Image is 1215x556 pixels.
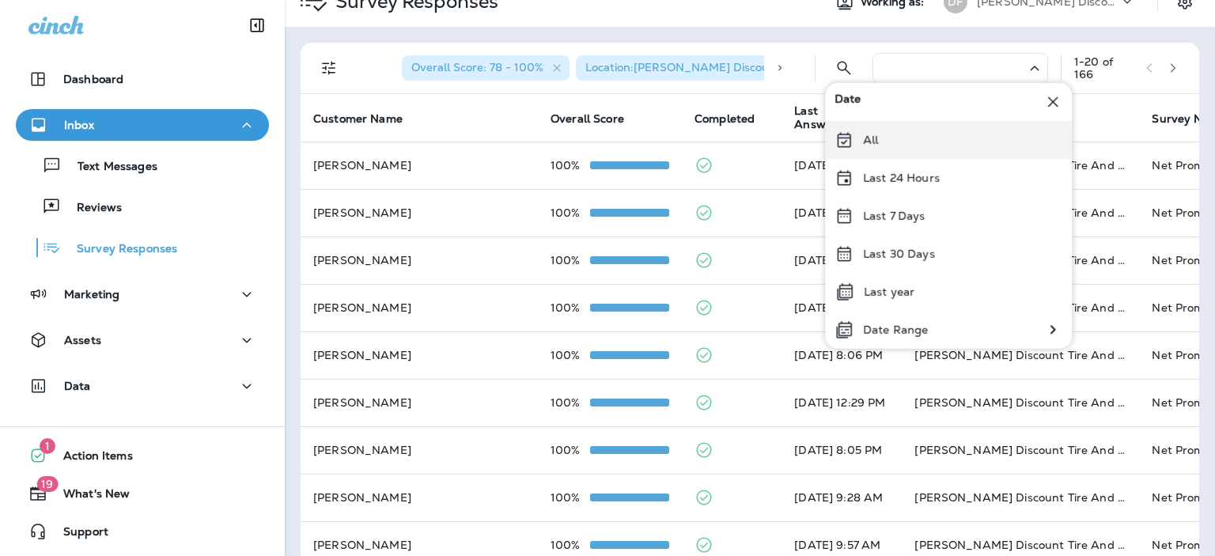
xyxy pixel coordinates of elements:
span: Customer Name [313,112,423,126]
td: [DATE] 9:15 AM [782,236,902,284]
p: Last 30 Days [863,248,935,260]
button: Survey Responses [16,231,269,264]
span: Action Items [47,449,133,468]
p: 100% [551,206,590,219]
p: Assets [64,334,101,346]
p: Data [64,380,91,392]
td: [DATE] 6:10 AM [782,142,902,189]
button: Search Survey Responses [828,52,860,84]
div: 1 - 20 of 166 [1074,55,1134,81]
p: 100% [551,491,590,504]
p: 100% [551,396,590,409]
button: Support [16,516,269,547]
button: Collapse Sidebar [235,9,279,41]
button: Assets [16,324,269,356]
td: [PERSON_NAME] [301,474,538,521]
p: Text Messages [62,160,157,175]
td: [PERSON_NAME] Discount Tire And Alignment - [GEOGRAPHIC_DATA] ([STREET_ADDRESS]) [902,426,1139,474]
button: 1Action Items [16,440,269,471]
p: All [863,134,878,146]
p: Dashboard [63,73,123,85]
td: [PERSON_NAME] Discount Tire And Alignment - [GEOGRAPHIC_DATA] ([STREET_ADDRESS]) [902,379,1139,426]
td: [PERSON_NAME] [301,331,538,379]
button: Marketing [16,278,269,310]
button: Inbox [16,109,269,141]
td: [DATE] 12:29 PM [782,379,902,426]
td: [PERSON_NAME] Discount Tire And Alignment - [GEOGRAPHIC_DATA] ([STREET_ADDRESS]) [902,331,1139,379]
td: [DATE] 8:06 PM [782,331,902,379]
p: Date Range [863,323,928,336]
p: 100% [551,159,590,172]
button: Filters [313,52,345,84]
p: Reviews [61,201,122,216]
span: Overall Score: 78 - 100% [411,60,543,74]
span: Last Answered [794,104,875,131]
button: Dashboard [16,63,269,95]
td: [PERSON_NAME] [301,284,538,331]
span: Last Answered [794,104,895,131]
p: Last year [864,286,914,298]
td: [DATE] 9:28 AM [782,474,902,521]
td: [PERSON_NAME] [301,142,538,189]
p: 100% [551,254,590,267]
td: [PERSON_NAME] Discount Tire And Alignment - [GEOGRAPHIC_DATA] ([STREET_ADDRESS]) [902,474,1139,521]
button: Text Messages [16,149,269,182]
div: Overall Score: 78 - 100% [402,55,570,81]
button: Reviews [16,190,269,223]
span: Overall Score [551,112,624,126]
span: Overall Score [551,112,645,126]
span: What's New [47,487,130,506]
div: Location:[PERSON_NAME] Discount Tire And Alignment - [GEOGRAPHIC_DATA] ([STREET_ADDRESS])+1 [576,55,861,81]
span: Location : [PERSON_NAME] Discount Tire And Alignment - [GEOGRAPHIC_DATA] ([STREET_ADDRESS]) +1 [585,60,1157,74]
button: Data [16,370,269,402]
span: Support [47,525,108,544]
span: Completed [695,112,775,126]
p: Survey Responses [61,242,177,257]
td: [DATE] 8:49 PM [782,189,902,236]
td: [DATE] 5:22 AM [782,284,902,331]
td: [PERSON_NAME] [301,426,538,474]
td: [DATE] 8:05 PM [782,426,902,474]
button: 19What's New [16,478,269,509]
p: 100% [551,539,590,551]
span: 19 [36,476,58,492]
p: Last 7 Days [863,210,925,222]
p: 100% [551,444,590,456]
p: Last 24 Hours [863,172,940,184]
span: 1 [40,438,55,454]
td: [PERSON_NAME] [301,189,538,236]
span: Date [835,93,861,112]
p: Marketing [64,288,119,301]
td: [PERSON_NAME] [301,236,538,284]
td: [PERSON_NAME] [301,379,538,426]
p: Inbox [64,119,94,131]
span: Customer Name [313,112,403,126]
span: Completed [695,112,755,126]
p: 100% [551,349,590,361]
p: 100% [551,301,590,314]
